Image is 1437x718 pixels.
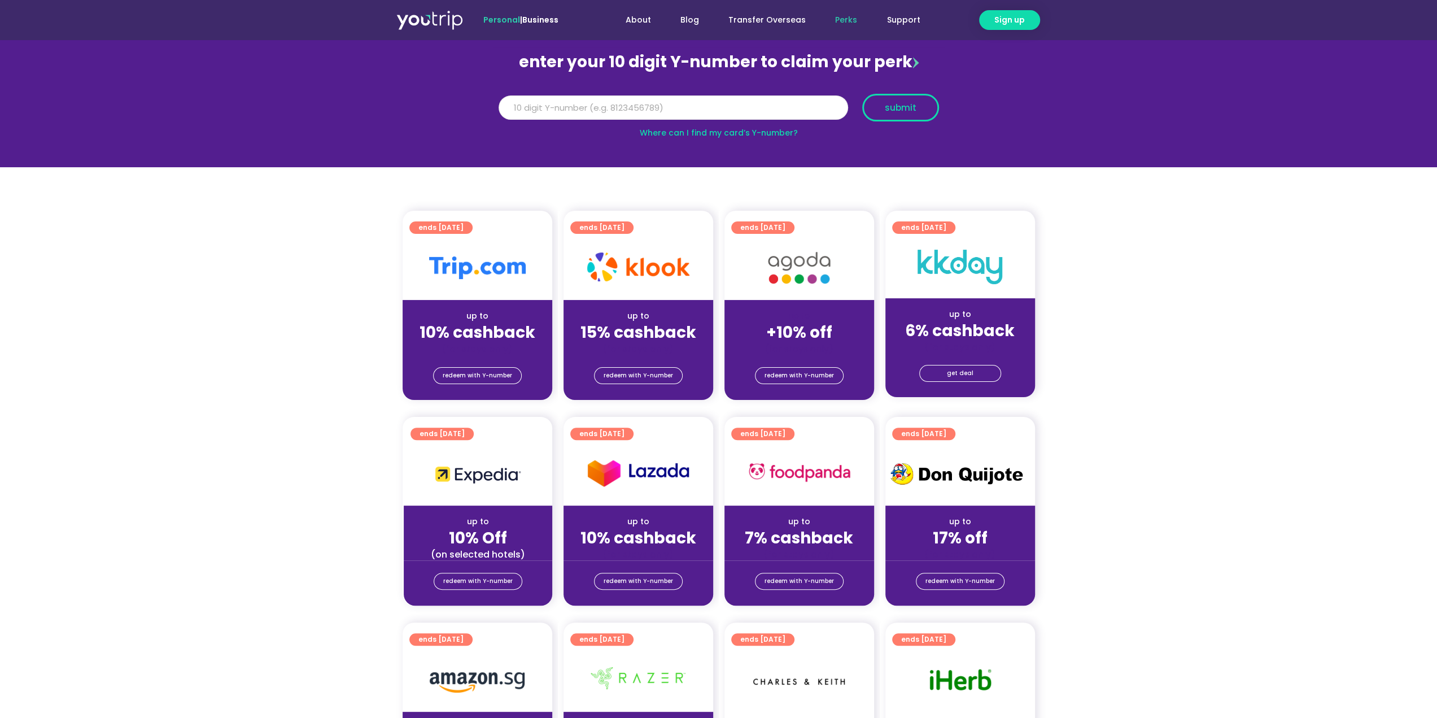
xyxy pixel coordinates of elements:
[420,428,465,440] span: ends [DATE]
[580,321,696,343] strong: 15% cashback
[933,527,988,549] strong: 17% off
[579,633,624,646] span: ends [DATE]
[731,428,794,440] a: ends [DATE]
[755,573,844,590] a: redeem with Y-number
[733,343,865,355] div: (for stays only)
[580,527,696,549] strong: 10% cashback
[418,633,464,646] span: ends [DATE]
[499,95,848,120] input: 10 digit Y-number (e.g. 8123456789)
[892,428,955,440] a: ends [DATE]
[733,516,865,528] div: up to
[573,343,704,355] div: (for stays only)
[733,549,865,560] div: (for stays only)
[573,310,704,322] div: up to
[418,221,464,234] span: ends [DATE]
[894,308,1026,320] div: up to
[420,321,535,343] strong: 10% cashback
[766,321,832,343] strong: +10% off
[573,516,704,528] div: up to
[731,633,794,646] a: ends [DATE]
[594,573,683,590] a: redeem with Y-number
[410,428,474,440] a: ends [DATE]
[412,343,543,355] div: (for stays only)
[409,221,473,234] a: ends [DATE]
[755,367,844,384] a: redeem with Y-number
[604,573,673,589] span: redeem with Y-number
[919,365,1001,382] a: get deal
[570,428,634,440] a: ends [DATE]
[894,516,1026,528] div: up to
[413,516,543,528] div: up to
[443,368,512,384] span: redeem with Y-number
[892,221,955,234] a: ends [DATE]
[483,14,520,25] span: Personal
[994,14,1025,26] span: Sign up
[789,310,810,321] span: up to
[434,573,522,590] a: redeem with Y-number
[916,573,1004,590] a: redeem with Y-number
[443,573,513,589] span: redeem with Y-number
[522,14,558,25] a: Business
[947,365,973,381] span: get deal
[412,310,543,322] div: up to
[573,549,704,560] div: (for stays only)
[499,94,939,130] form: Y Number
[611,10,666,31] a: About
[901,633,946,646] span: ends [DATE]
[740,428,785,440] span: ends [DATE]
[765,573,834,589] span: redeem with Y-number
[740,633,785,646] span: ends [DATE]
[894,341,1026,353] div: (for stays only)
[409,633,473,646] a: ends [DATE]
[862,94,939,121] button: submit
[731,221,794,234] a: ends [DATE]
[449,527,507,549] strong: 10% Off
[901,221,946,234] span: ends [DATE]
[765,368,834,384] span: redeem with Y-number
[640,127,798,138] a: Where can I find my card’s Y-number?
[905,320,1015,342] strong: 6% cashback
[872,10,934,31] a: Support
[433,367,522,384] a: redeem with Y-number
[925,573,995,589] span: redeem with Y-number
[740,221,785,234] span: ends [DATE]
[570,633,634,646] a: ends [DATE]
[589,10,934,31] nav: Menu
[493,47,945,77] div: enter your 10 digit Y-number to claim your perk
[594,367,683,384] a: redeem with Y-number
[413,549,543,560] div: (on selected hotels)
[892,633,955,646] a: ends [DATE]
[745,527,853,549] strong: 7% cashback
[579,221,624,234] span: ends [DATE]
[820,10,872,31] a: Perks
[604,368,673,384] span: redeem with Y-number
[570,221,634,234] a: ends [DATE]
[901,428,946,440] span: ends [DATE]
[979,10,1040,30] a: Sign up
[714,10,820,31] a: Transfer Overseas
[666,10,714,31] a: Blog
[894,549,1026,560] div: (for stays only)
[885,103,916,112] span: submit
[579,428,624,440] span: ends [DATE]
[483,14,558,25] span: |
